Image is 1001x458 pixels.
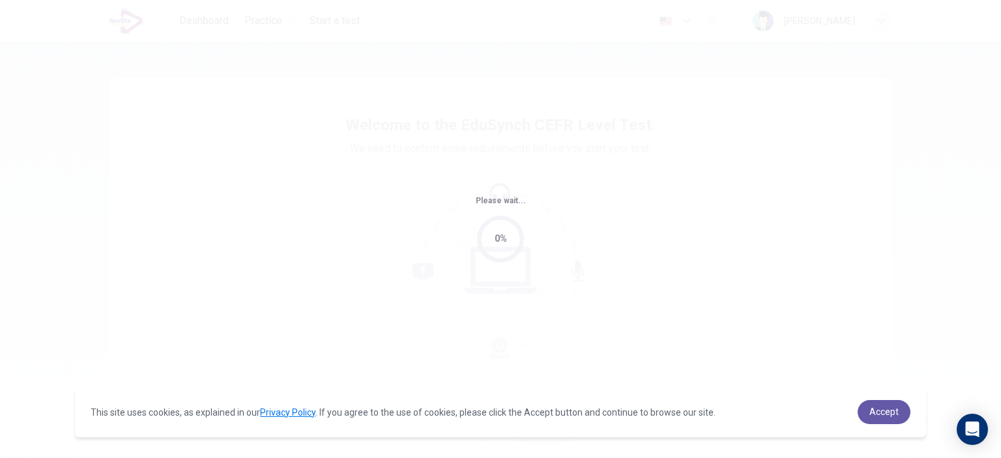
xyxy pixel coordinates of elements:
[91,407,716,418] span: This site uses cookies, as explained in our . If you agree to the use of cookies, please click th...
[476,196,526,205] span: Please wait...
[869,407,899,417] span: Accept
[957,414,988,445] div: Open Intercom Messenger
[858,400,910,424] a: dismiss cookie message
[260,407,315,418] a: Privacy Policy
[495,231,507,246] div: 0%
[75,387,926,437] div: cookieconsent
